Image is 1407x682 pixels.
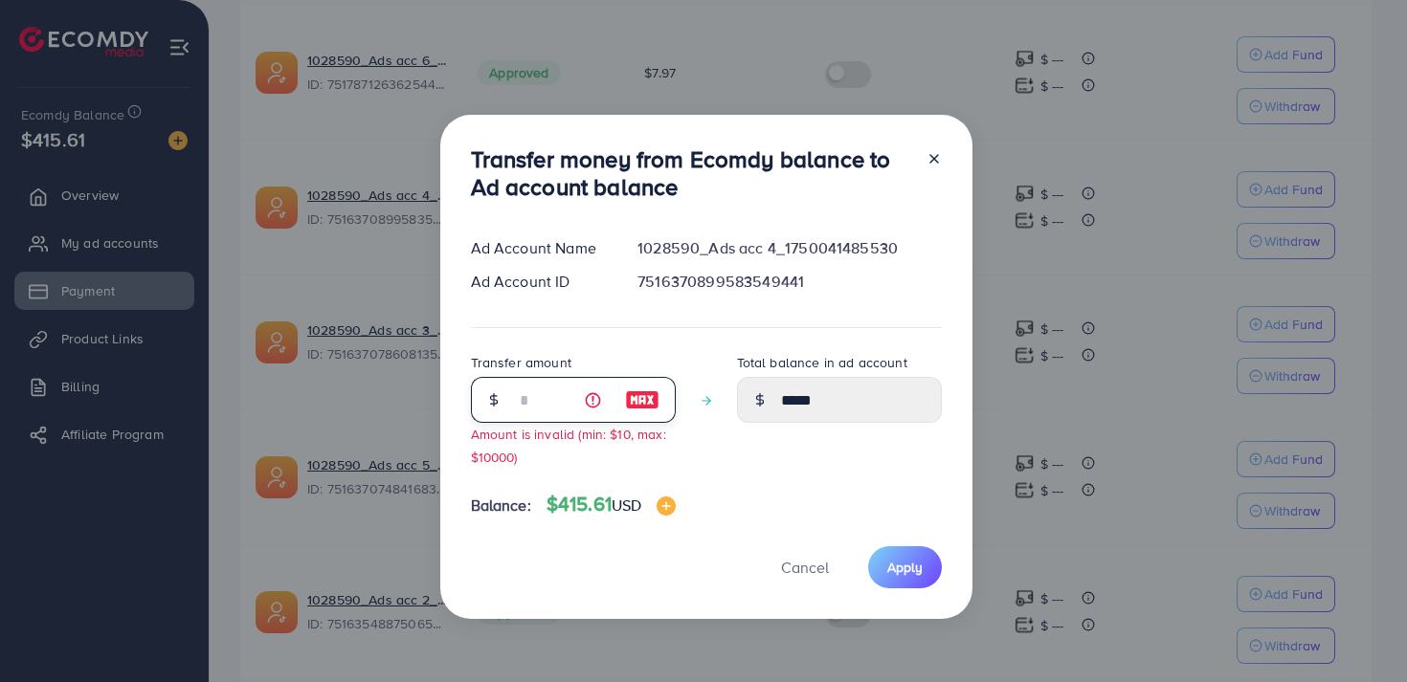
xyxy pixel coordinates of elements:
img: image [625,388,659,411]
span: Balance: [471,495,531,517]
h3: Transfer money from Ecomdy balance to Ad account balance [471,145,911,201]
h4: $415.61 [547,493,677,517]
iframe: Chat [1326,596,1393,668]
label: Total balance in ad account [737,353,907,372]
label: Transfer amount [471,353,571,372]
button: Apply [868,546,942,587]
div: Ad Account ID [456,271,623,293]
button: Cancel [757,546,853,587]
div: 1028590_Ads acc 4_1750041485530 [622,237,956,259]
div: Ad Account Name [456,237,623,259]
img: image [657,496,676,516]
span: Cancel [781,557,829,578]
span: Apply [887,558,923,577]
small: Amount is invalid (min: $10, max: $10000) [471,425,666,465]
span: USD [612,495,641,516]
div: 7516370899583549441 [622,271,956,293]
